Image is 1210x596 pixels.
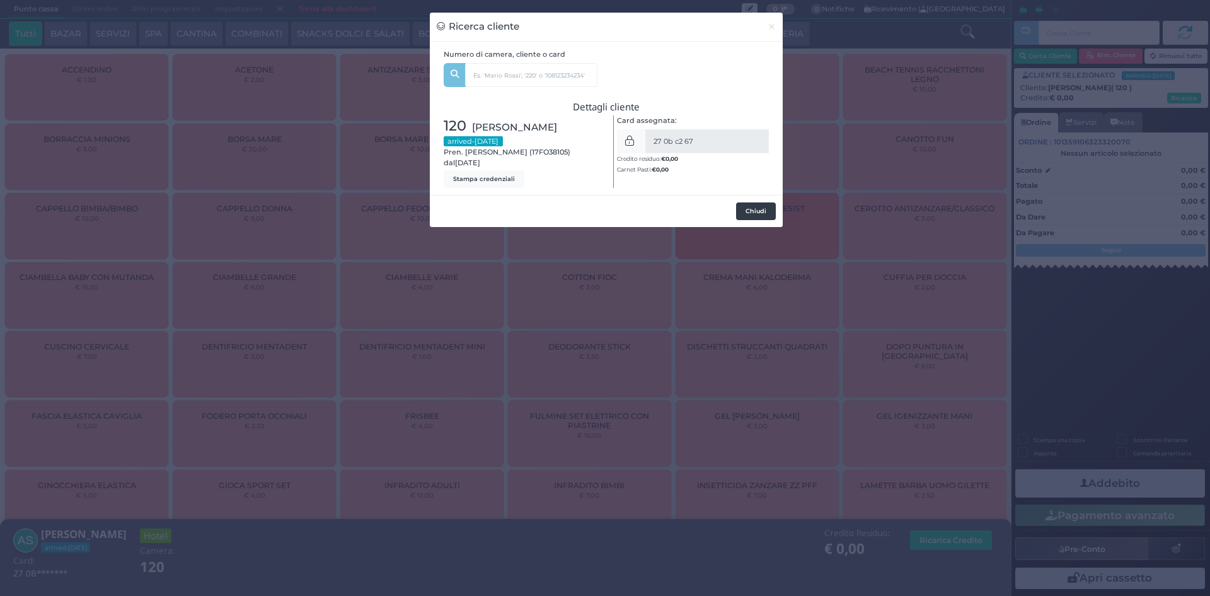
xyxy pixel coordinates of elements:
h3: Ricerca cliente [437,20,519,34]
b: € [652,166,669,173]
span: 0,00 [656,165,669,173]
label: Numero di camera, cliente o card [444,49,565,60]
b: € [661,155,678,162]
span: 0,00 [665,155,678,163]
span: 120 [444,115,466,137]
small: Carnet Pasti: [617,166,669,173]
label: Card assegnata: [617,115,677,126]
h3: Dettagli cliente [444,102,769,112]
button: Stampa credenziali [444,170,524,188]
span: [DATE] [455,158,480,168]
div: Pren. [PERSON_NAME] (17FO38105) dal [437,115,606,188]
button: Chiudi [761,13,783,41]
small: arrived-[DATE] [444,136,503,146]
span: [PERSON_NAME] [472,120,557,134]
input: Es. 'Mario Rossi', '220' o '108123234234' [465,63,597,87]
span: × [768,20,776,33]
small: Credito residuo: [617,155,678,162]
button: Chiudi [736,202,776,220]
